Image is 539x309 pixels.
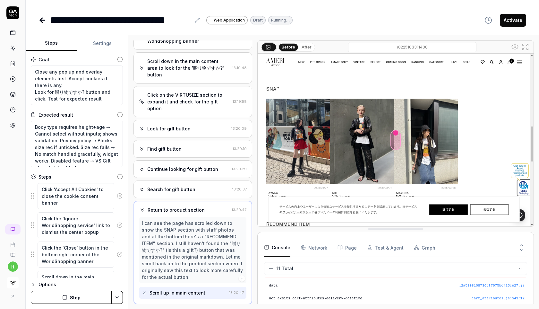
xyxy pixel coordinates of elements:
[31,183,123,209] div: Suggestions
[233,99,247,104] time: 13:19:58
[31,281,123,288] button: Options
[258,54,534,226] img: Screenshot
[232,66,247,70] time: 13:19:48
[232,167,247,171] time: 13:20:29
[26,36,77,51] button: Steps
[500,14,526,27] button: Activate
[147,166,218,172] div: Continue looking for gift button
[5,224,21,234] a: New conversation
[414,239,435,257] button: Graph
[233,146,247,151] time: 13:20:19
[147,146,182,152] div: Find gift button
[77,36,128,51] button: Settings
[38,111,73,118] div: Expected result
[147,92,230,112] div: Click on the VIRTUSIZE section to expand it and check for the gift option
[459,283,525,288] button: …2a5308108736cf7075bcf25ce27.js
[481,14,496,27] button: View version history
[148,207,205,213] div: Return to product section
[264,239,290,257] button: Console
[3,237,23,247] a: Book a call with us
[250,16,266,24] div: Draft
[231,126,247,131] time: 13:20:09
[229,290,244,295] time: 13:20:47
[472,296,525,301] div: cart_attributes.js : 543 : 12
[147,186,195,193] div: Search for gift button
[269,296,525,301] pre: not exsits cart-attributes-delivery-datetime
[114,277,125,290] button: Remove step
[31,241,123,268] div: Suggestions
[367,239,404,257] button: Test & Agent
[7,277,19,288] img: Virtusize Logo
[31,270,123,297] div: Suggestions
[114,219,125,232] button: Remove step
[114,190,125,202] button: Remove step
[139,287,246,299] button: Scroll up in main content13:20:47
[147,58,230,78] div: Scroll down in the main content area to look for the '贈り物ですか?' button
[147,125,191,132] div: Look for gift button
[3,272,23,290] button: Virtusize Logo
[299,44,314,51] button: After
[3,247,23,258] a: Documentation
[520,42,530,52] button: Open in full screen
[510,42,520,52] button: Show all interative elements
[232,207,246,212] time: 13:20:47
[8,261,18,272] button: r
[142,220,244,280] div: I can see the page has scrolled down to show the SNAP section with staff photos and at the bottom...
[472,296,525,301] button: cart_attributes.js:543:12
[268,16,293,24] div: Running…
[206,16,248,24] a: Web Application
[31,291,112,304] button: Stop
[38,173,51,180] div: Steps
[31,212,123,239] div: Suggestions
[214,17,245,23] span: Web Application
[38,56,49,63] div: Goal
[269,283,525,288] pre: data
[38,281,123,288] div: Options
[114,248,125,261] button: Remove step
[150,289,205,296] div: Scroll up in main content
[301,239,327,257] button: Network
[338,239,357,257] button: Page
[232,187,247,191] time: 13:20:37
[279,43,298,50] button: Before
